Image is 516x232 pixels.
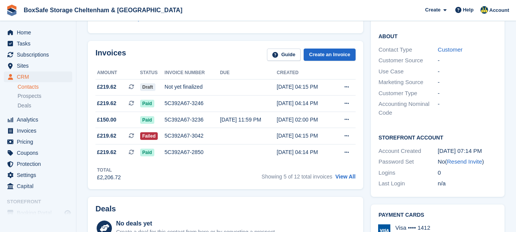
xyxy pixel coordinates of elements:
div: Password Set [379,157,438,166]
img: Kim Virabi [480,6,488,14]
span: Sites [17,60,63,71]
div: Marketing Source [379,78,438,87]
span: Pricing [17,136,63,147]
span: Booking Portal [17,208,63,218]
th: Created [277,67,334,79]
a: menu [4,159,72,169]
div: [DATE] 11:59 PM [220,116,277,124]
a: Deals [18,102,72,110]
div: 5C392A67-2850 [165,148,220,156]
a: menu [4,71,72,82]
span: CRM [17,71,63,82]
h2: Invoices [95,49,126,61]
div: Account Created [379,147,438,156]
div: [DATE] 04:15 PM [277,132,334,140]
div: 5C392A67-3042 [165,132,220,140]
a: View All [335,174,356,180]
h2: Deals [95,204,116,213]
h2: About [379,32,497,40]
div: 5C392A67-3236 [165,116,220,124]
div: Total [97,167,121,174]
span: Invoices [17,125,63,136]
span: £219.62 [97,83,116,91]
a: BoxSafe Storage Cheltenham & [GEOGRAPHIC_DATA] [21,4,185,16]
th: Status [140,67,165,79]
div: Last Login [379,179,438,188]
span: Showing 5 of 12 total invoices [262,174,332,180]
a: Prospects [18,92,72,100]
h2: Storefront Account [379,133,497,141]
span: Account [489,6,509,14]
a: menu [4,38,72,49]
a: Preview store [63,208,72,217]
div: Use Case [379,67,438,76]
a: menu [4,49,72,60]
span: ( ) [445,158,484,165]
div: No [438,157,497,166]
span: Help [463,6,474,14]
div: Customer Source [379,56,438,65]
a: Create an Invoice [304,49,356,61]
a: menu [4,208,72,218]
div: - [438,56,497,65]
div: - [438,78,497,87]
span: Failed [140,132,158,140]
a: Contacts [18,83,72,91]
a: menu [4,170,72,180]
div: [DATE] 04:14 PM [277,148,334,156]
div: Not yet finalized [165,83,220,91]
span: Draft [140,83,155,91]
div: No deals yet [116,219,276,228]
a: menu [4,114,72,125]
h2: Payment cards [379,212,497,218]
a: Customer [438,46,463,53]
div: 5C392A67-3246 [165,99,220,107]
a: Resend Invite [447,158,482,165]
div: [DATE] 02:00 PM [277,116,334,124]
div: Accounting Nominal Code [379,100,438,117]
div: - [438,67,497,76]
span: Prospects [18,92,41,100]
span: Protection [17,159,63,169]
div: 0 [438,169,497,177]
span: £150.00 [97,116,116,124]
div: Logins [379,169,438,177]
th: Due [220,67,277,79]
span: Tasks [17,38,63,49]
span: Create [425,6,440,14]
span: Storefront [7,198,76,206]
a: menu [4,181,72,191]
div: Customer Type [379,89,438,98]
a: menu [4,27,72,38]
div: Contact Type [379,45,438,54]
span: Paid [140,149,154,156]
div: [DATE] 07:14 PM [438,147,497,156]
img: stora-icon-8386f47178a22dfd0bd8f6a31ec36ba5ce8667c1dd55bd0f319d3a0aa187defe.svg [6,5,18,16]
div: n/a [438,179,497,188]
span: £219.62 [97,99,116,107]
span: £219.62 [97,132,116,140]
div: - [438,100,497,117]
div: Visa •••• 1412 [395,224,434,231]
a: menu [4,125,72,136]
a: menu [4,136,72,147]
span: Settings [17,170,63,180]
span: Deals [18,102,31,109]
div: £2,206.72 [97,174,121,182]
span: Coupons [17,148,63,158]
span: £219.62 [97,148,116,156]
th: Invoice number [165,67,220,79]
div: [DATE] 04:14 PM [277,99,334,107]
div: - [438,89,497,98]
div: [DATE] 04:15 PM [277,83,334,91]
a: Guide [267,49,301,61]
th: Amount [95,67,140,79]
a: menu [4,60,72,71]
a: menu [4,148,72,158]
span: Home [17,27,63,38]
span: Paid [140,116,154,124]
span: Subscriptions [17,49,63,60]
span: Capital [17,181,63,191]
span: Analytics [17,114,63,125]
span: Paid [140,100,154,107]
